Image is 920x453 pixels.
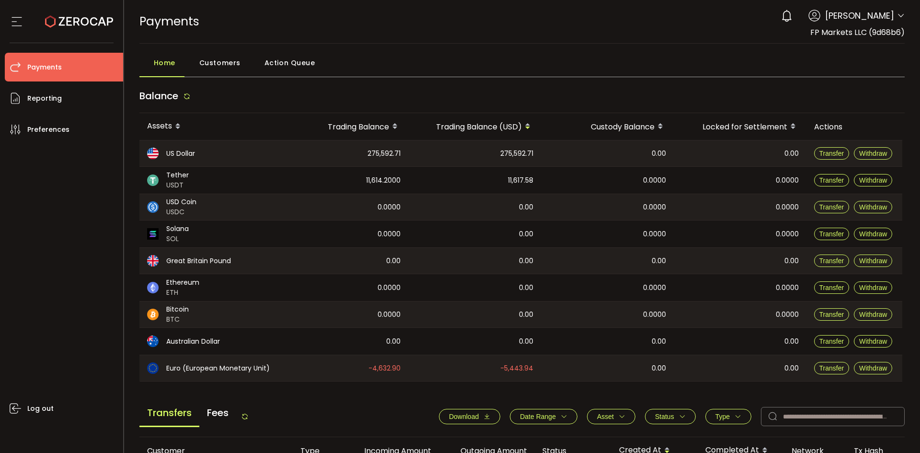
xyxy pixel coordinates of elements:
span: 0.00 [784,148,799,159]
img: usdt_portfolio.svg [147,174,159,186]
button: Transfer [814,201,850,213]
button: Withdraw [854,174,892,186]
div: Actions [806,121,902,132]
span: 0.00 [784,336,799,347]
span: Withdraw [859,176,887,184]
img: sol_portfolio.png [147,228,159,240]
span: 0.00 [386,256,401,267]
span: Tether [166,170,189,180]
button: Transfer [814,362,850,374]
span: Type [715,413,730,420]
span: Download [449,413,479,420]
span: -4,632.90 [368,363,401,374]
button: Withdraw [854,281,892,294]
div: Locked for Settlement [674,118,806,135]
span: 0.0000 [378,309,401,320]
span: Status [655,413,674,420]
span: 0.0000 [378,282,401,293]
span: Transfer [819,230,844,238]
span: Bitcoin [166,304,189,314]
span: USDC [166,207,196,217]
button: Status [645,409,696,424]
span: USD Coin [166,197,196,207]
span: Fees [199,400,236,426]
span: BTC [166,314,189,325]
div: Assets [139,118,288,135]
span: Preferences [27,123,69,137]
div: Trading Balance (USD) [408,118,541,135]
span: Payments [139,13,199,30]
span: Solana [166,224,189,234]
span: 0.00 [519,256,533,267]
span: 11,614.2000 [366,175,401,186]
span: Withdraw [859,203,887,211]
div: Custody Balance [541,118,674,135]
span: Customers [199,53,241,72]
span: 0.00 [519,282,533,293]
button: Type [705,409,751,424]
button: Date Range [510,409,577,424]
span: Asset [597,413,614,420]
span: Withdraw [859,284,887,291]
span: 0.00 [652,363,666,374]
span: Transfer [819,150,844,157]
span: Euro (European Monetary Unit) [166,363,270,373]
span: -5,443.94 [500,363,533,374]
span: Transfer [819,337,844,345]
img: eth_portfolio.svg [147,282,159,293]
span: 0.00 [652,336,666,347]
button: Withdraw [854,147,892,160]
span: ETH [166,288,199,298]
span: US Dollar [166,149,195,159]
span: 0.00 [652,148,666,159]
span: 0.0000 [776,282,799,293]
span: [PERSON_NAME] [825,9,894,22]
button: Withdraw [854,255,892,267]
img: btc_portfolio.svg [147,309,159,320]
img: aud_portfolio.svg [147,336,159,347]
span: Transfer [819,364,844,372]
span: 0.0000 [643,309,666,320]
span: USDT [166,180,189,190]
span: 0.0000 [643,282,666,293]
span: Withdraw [859,150,887,157]
span: Australian Dollar [166,337,220,347]
img: usd_portfolio.svg [147,148,159,159]
span: Payments [27,60,62,74]
span: 275,592.71 [500,148,533,159]
span: Transfer [819,176,844,184]
button: Withdraw [854,228,892,240]
span: Date Range [520,413,556,420]
span: 0.00 [784,256,799,267]
div: Trading Balance [288,118,408,135]
span: Home [154,53,175,72]
span: Ethereum [166,278,199,288]
span: 11,617.58 [508,175,533,186]
span: 0.0000 [378,229,401,240]
button: Transfer [814,147,850,160]
span: 0.0000 [378,202,401,213]
span: 0.00 [386,336,401,347]
span: 0.00 [519,202,533,213]
span: Withdraw [859,337,887,345]
button: Transfer [814,281,850,294]
button: Asset [587,409,635,424]
span: Transfer [819,257,844,265]
span: Withdraw [859,311,887,318]
span: 0.0000 [643,175,666,186]
img: eur_portfolio.svg [147,362,159,374]
span: 0.0000 [776,175,799,186]
span: 0.0000 [776,309,799,320]
button: Transfer [814,335,850,348]
span: Withdraw [859,230,887,238]
button: Transfer [814,308,850,321]
img: gbp_portfolio.svg [147,255,159,267]
span: Balance [139,89,178,103]
button: Withdraw [854,362,892,374]
span: 0.0000 [776,202,799,213]
span: Transfers [139,400,199,427]
span: 0.00 [652,256,666,267]
button: Withdraw [854,308,892,321]
iframe: Chat Widget [872,407,920,453]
